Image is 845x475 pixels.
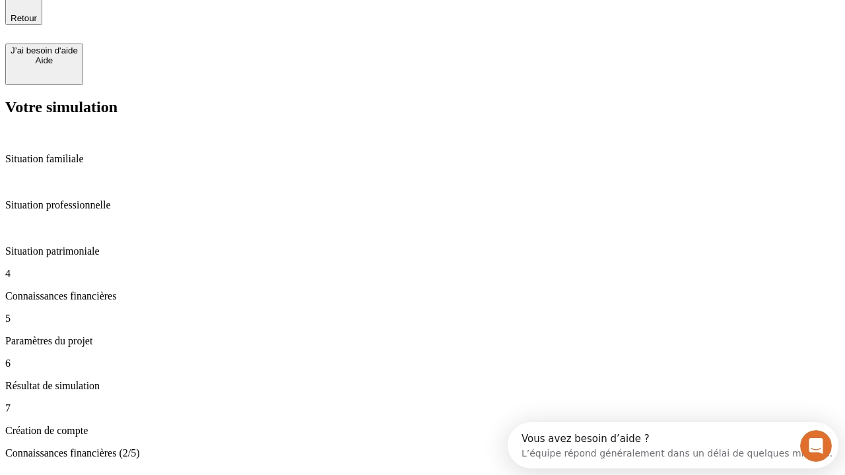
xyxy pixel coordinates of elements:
div: L’équipe répond généralement dans un délai de quelques minutes. [14,22,325,36]
p: Connaissances financières (2/5) [5,447,840,459]
p: 6 [5,358,840,369]
p: Situation familiale [5,153,840,165]
p: Paramètres du projet [5,335,840,347]
p: Connaissances financières [5,290,840,302]
iframe: Intercom live chat [800,430,832,462]
div: Vous avez besoin d’aide ? [14,11,325,22]
p: 5 [5,313,840,325]
span: Retour [11,13,37,23]
button: J’ai besoin d'aideAide [5,44,83,85]
div: Ouvrir le Messenger Intercom [5,5,364,42]
div: J’ai besoin d'aide [11,46,78,55]
h2: Votre simulation [5,98,840,116]
p: Résultat de simulation [5,380,840,392]
p: 4 [5,268,840,280]
p: Situation professionnelle [5,199,840,211]
div: Aide [11,55,78,65]
p: 7 [5,402,840,414]
p: Création de compte [5,425,840,437]
iframe: Intercom live chat discovery launcher [508,422,838,468]
p: Situation patrimoniale [5,245,840,257]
